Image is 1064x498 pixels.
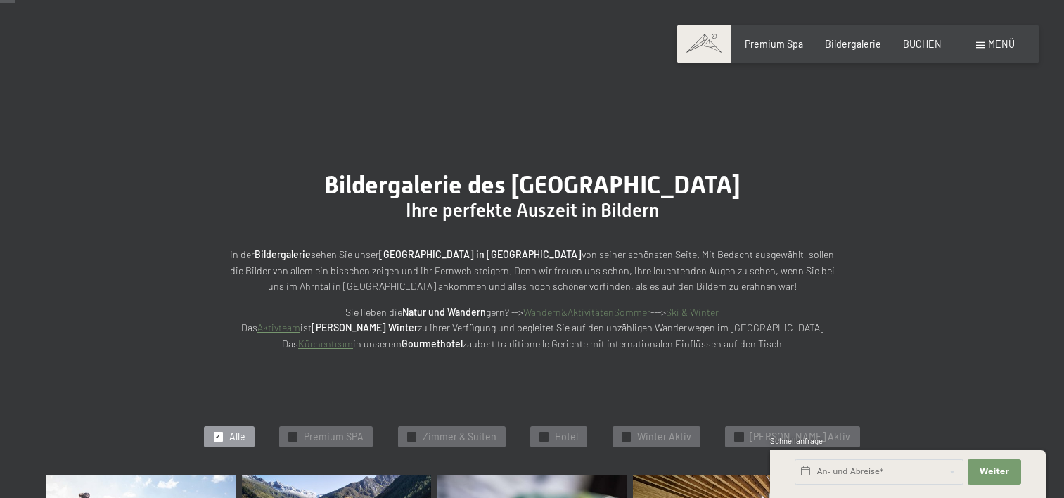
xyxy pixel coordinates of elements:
[750,430,850,444] span: [PERSON_NAME] Aktiv
[637,430,691,444] span: Winter Aktiv
[825,38,881,50] a: Bildergalerie
[379,248,582,260] strong: [GEOGRAPHIC_DATA] in [GEOGRAPHIC_DATA]
[770,436,823,445] span: Schnellanfrage
[409,433,414,441] span: ✓
[304,430,364,444] span: Premium SPA
[666,306,719,318] a: Ski & Winter
[988,38,1015,50] span: Menü
[541,433,547,441] span: ✓
[980,466,1009,478] span: Weiter
[223,305,842,352] p: Sie lieben die gern? --> ---> Das ist zu Ihrer Verfügung und begleitet Sie auf den unzähligen Wan...
[423,430,496,444] span: Zimmer & Suiten
[402,306,486,318] strong: Natur und Wandern
[968,459,1021,485] button: Weiter
[406,200,659,221] span: Ihre perfekte Auszeit in Bildern
[298,338,353,350] a: Küchenteam
[257,321,300,333] a: Aktivteam
[324,170,741,199] span: Bildergalerie des [GEOGRAPHIC_DATA]
[312,321,418,333] strong: [PERSON_NAME] Winter
[745,38,803,50] a: Premium Spa
[555,430,578,444] span: Hotel
[623,433,629,441] span: ✓
[255,248,311,260] strong: Bildergalerie
[223,247,842,295] p: In der sehen Sie unser von seiner schönsten Seite. Mit Bedacht ausgewählt, sollen die Bilder von ...
[229,430,245,444] span: Alle
[903,38,942,50] a: BUCHEN
[402,338,463,350] strong: Gourmethotel
[523,306,650,318] a: Wandern&AktivitätenSommer
[290,433,296,441] span: ✓
[736,433,742,441] span: ✓
[215,433,221,441] span: ✓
